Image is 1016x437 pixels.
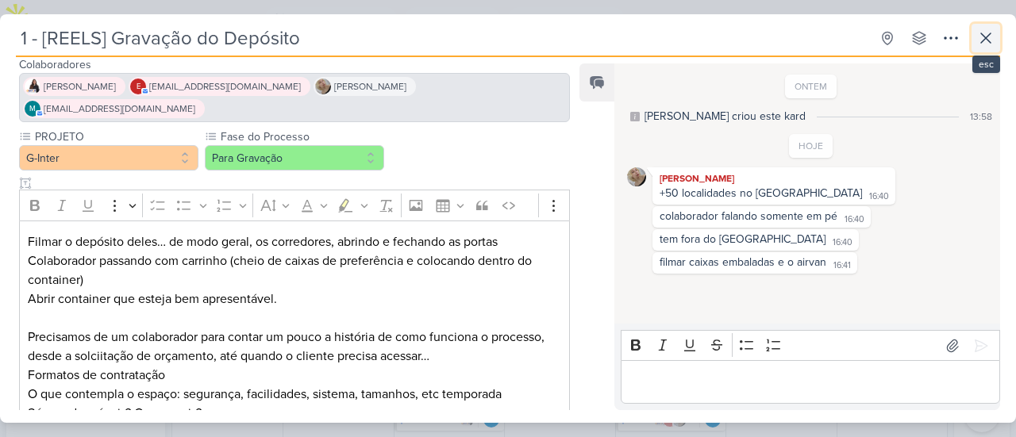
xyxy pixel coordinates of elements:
p: Filmar o depósito deles… de modo geral, os corredores, abrindo e fechando as portas [28,232,561,251]
img: Sarah Violante [315,79,331,94]
div: colaborador falando somente em pé [660,209,837,223]
div: 13:58 [970,109,992,124]
p: O que contempla o espaço: segurança, facilidades, sistema, tamanhos, etc temporada [28,385,561,404]
p: m [29,105,36,113]
span: [PERSON_NAME] [44,79,116,94]
span: [EMAIL_ADDRESS][DOMAIN_NAME] [44,102,195,116]
img: Sarah Violante [627,167,646,186]
div: tem fora do [GEOGRAPHIC_DATA] [660,232,825,246]
div: 16:41 [833,259,851,272]
div: [PERSON_NAME] criou este kard [645,108,806,125]
div: Colaboradores [19,56,570,73]
div: Editor editing area: main [621,360,1000,404]
div: +50 localidades no [GEOGRAPHIC_DATA] [660,186,862,200]
div: emersongranero@ginter.com.br [130,79,146,94]
p: Colaborador passando com carrinho (cheio de caixas de preferência e colocando dentro do container) [28,251,561,289]
div: 16:40 [845,213,864,226]
p: Só guarda móveis? O que mais? [28,404,561,423]
p: Precisamos de um colaborador para contar um pouco a história de como funciona o processo, desde a... [28,328,561,366]
img: Amannda Primo [25,79,40,94]
span: [EMAIL_ADDRESS][DOMAIN_NAME] [149,79,301,94]
p: Abrir container que esteja bem apresentável. [28,289,561,309]
div: marciorobalo@ginter.com.br [25,101,40,117]
button: Para Gravação [205,145,384,171]
div: esc [972,56,1000,73]
div: [PERSON_NAME] [656,171,892,186]
label: Fase do Processo [219,128,384,145]
div: 16:40 [869,190,889,203]
div: Editor toolbar [19,190,570,220]
div: filmar caixas embaladas e o airvan [660,255,826,269]
button: G-Inter [19,145,198,171]
div: Editor toolbar [621,330,1000,361]
span: [PERSON_NAME] [334,79,406,94]
div: 16:40 [833,236,852,249]
label: PROJETO [33,128,198,145]
p: Formatos de contratação [28,366,561,385]
p: e [137,83,140,91]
